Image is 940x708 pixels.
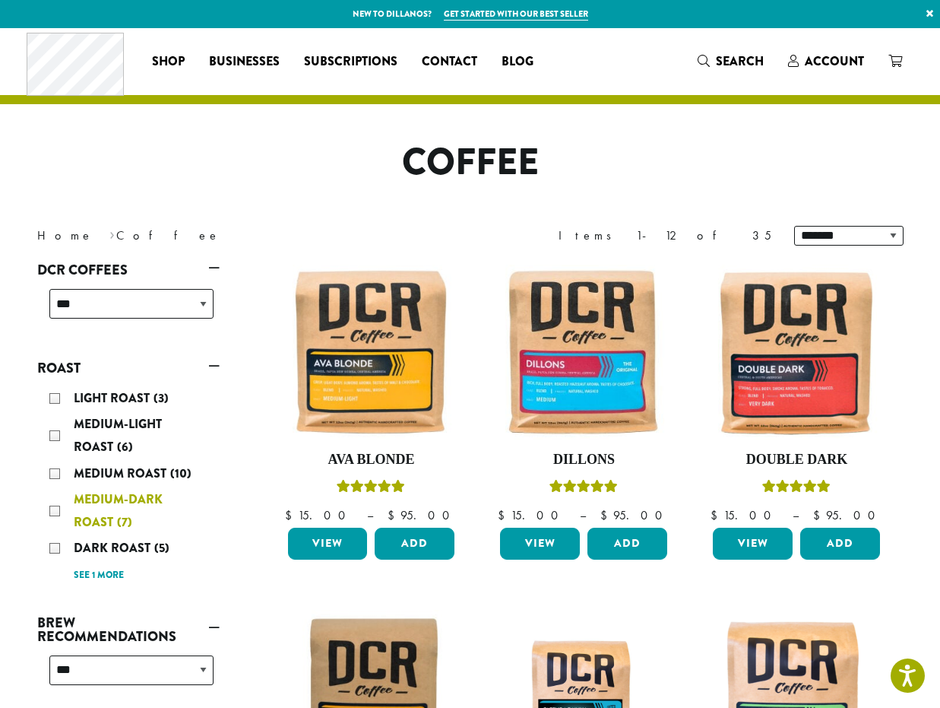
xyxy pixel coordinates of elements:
span: $ [388,507,400,523]
span: Medium Roast [74,465,170,482]
span: Businesses [209,52,280,71]
span: Search [716,52,764,70]
span: Account [805,52,864,70]
span: $ [813,507,826,523]
span: $ [711,507,723,523]
div: Brew Recommendations [37,649,220,703]
a: View [500,528,580,560]
a: View [713,528,793,560]
span: Dark Roast [74,539,154,557]
nav: Breadcrumb [37,227,448,245]
span: Light Roast [74,389,154,407]
span: Blog [502,52,533,71]
bdi: 15.00 [285,507,353,523]
div: Rated 5.00 out of 5 [337,478,405,500]
span: – [580,507,586,523]
span: › [109,221,115,245]
bdi: 15.00 [498,507,565,523]
div: Items 1-12 of 35 [559,227,771,245]
bdi: 95.00 [600,507,669,523]
span: Subscriptions [304,52,397,71]
img: Dillons-12oz-300x300.jpg [496,265,671,440]
button: Add [587,528,667,560]
span: (7) [117,513,132,531]
div: DCR Coffees [37,283,220,337]
a: Home [37,227,93,243]
button: Add [375,528,454,560]
span: Shop [152,52,185,71]
span: (6) [117,438,133,456]
a: Shop [140,49,197,74]
a: See 1 more [74,568,124,583]
bdi: 95.00 [813,507,882,523]
a: Roast [37,355,220,381]
a: DillonsRated 5.00 out of 5 [496,265,671,522]
a: Get started with our best seller [444,8,588,21]
span: (10) [170,465,191,482]
span: – [793,507,799,523]
h4: Ava Blonde [284,452,459,468]
span: – [367,507,373,523]
h1: Coffee [26,141,915,185]
span: Medium-Light Roast [74,415,162,456]
a: Ava BlondeRated 5.00 out of 5 [284,265,459,522]
button: Add [800,528,880,560]
span: Contact [422,52,477,71]
span: Medium-Dark Roast [74,491,163,531]
img: Ava-Blonde-12oz-1-300x300.jpg [283,265,458,440]
span: $ [498,507,511,523]
a: View [288,528,368,560]
span: $ [285,507,298,523]
a: Search [685,49,776,74]
bdi: 15.00 [711,507,778,523]
div: Rated 5.00 out of 5 [549,478,618,500]
span: $ [600,507,613,523]
img: Double-Dark-12oz-300x300.jpg [709,265,884,440]
a: Brew Recommendations [37,610,220,649]
span: (3) [154,389,169,407]
div: Rated 4.50 out of 5 [762,478,831,500]
a: Double DarkRated 4.50 out of 5 [709,265,884,522]
span: (5) [154,539,169,557]
div: Roast [37,381,220,592]
bdi: 95.00 [388,507,457,523]
h4: Double Dark [709,452,884,468]
h4: Dillons [496,452,671,468]
a: DCR Coffees [37,257,220,283]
